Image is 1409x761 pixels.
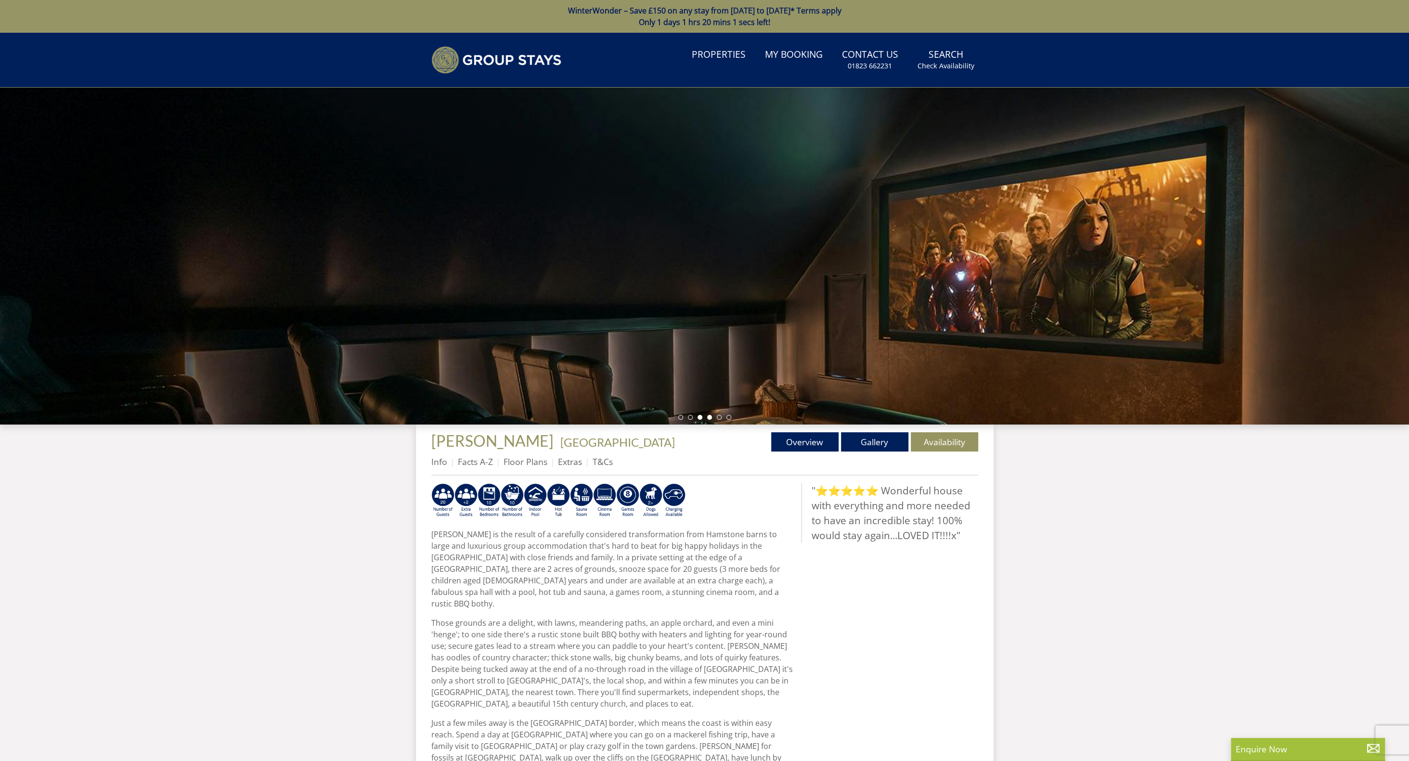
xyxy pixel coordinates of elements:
a: [PERSON_NAME] [431,431,556,450]
a: My Booking [761,44,827,66]
blockquote: "⭐⭐⭐⭐⭐ Wonderful house with everything and more needed to have an incredible stay! 100% would sta... [801,483,978,543]
a: Availability [911,432,978,451]
img: AD_4nXei2dp4L7_L8OvME76Xy1PUX32_NMHbHVSts-g-ZAVb8bILrMcUKZI2vRNdEqfWP017x6NFeUMZMqnp0JYknAB97-jDN... [524,483,547,518]
small: 01823 662231 [848,61,892,71]
p: [PERSON_NAME] is the result of a carefully considered transformation from Hamstone barns to large... [431,529,793,609]
img: AD_4nXcnT2OPG21WxYUhsl9q61n1KejP7Pk9ESVM9x9VetD-X_UXXoxAKaMRZGYNcSGiAsmGyKm0QlThER1osyFXNLmuYOVBV... [662,483,685,518]
img: AD_4nXfVJ1m9w4EMMbFjuD7zUgI0tuAFSIqlFBxnoOORi2MjIyaBJhe_C7my_EDccl4s4fHEkrSKwLb6ZhQ-Uxcdi3V3QSydP... [639,483,662,518]
span: [PERSON_NAME] [431,431,554,450]
span: - [556,435,675,449]
img: Group Stays [431,46,561,74]
img: AD_4nXd2nb48xR8nvNoM3_LDZbVoAMNMgnKOBj_-nFICa7dvV-HbinRJhgdpEvWfsaax6rIGtCJThxCG8XbQQypTL5jAHI8VF... [593,483,616,518]
a: Facts A-Z [458,456,493,467]
span: Only 1 days 1 hrs 20 mins 1 secs left! [639,17,770,27]
a: Info [431,456,447,467]
img: AD_4nXdrZMsjcYNLGsKuA84hRzvIbesVCpXJ0qqnwZoX5ch9Zjv73tWe4fnFRs2gJ9dSiUubhZXckSJX_mqrZBmYExREIfryF... [616,483,639,518]
p: Enquire Now [1236,743,1380,755]
img: AD_4nXdjbGEeivCGLLmyT_JEP7bTfXsjgyLfnLszUAQeQ4RcokDYHVBt5R8-zTDbAVICNoGv1Dwc3nsbUb1qR6CAkrbZUeZBN... [570,483,593,518]
a: Extras [558,456,582,467]
a: Properties [688,44,750,66]
img: AD_4nXfZxIz6BQB9SA1qRR_TR-5tIV0ZeFY52bfSYUXaQTY3KXVpPtuuoZT3Ql3RNthdyy4xCUoonkMKBfRi__QKbC4gcM_TO... [478,483,501,518]
p: Those grounds are a delight, with lawns, meandering paths, an apple orchard, and even a mini 'hen... [431,617,793,709]
a: SearchCheck Availability [914,44,978,76]
small: Check Availability [918,61,974,71]
a: Floor Plans [504,456,547,467]
a: Overview [771,432,839,451]
a: T&Cs [593,456,613,467]
img: AD_4nXfvn8RXFi48Si5WD_ef5izgnipSIXhRnV2E_jgdafhtv5bNmI08a5B0Z5Dh6wygAtJ5Dbjjt2cCuRgwHFAEvQBwYj91q... [501,483,524,518]
img: AD_4nXeXCOE_OdmEy92lFEB9p7nyvg-9T1j8Q7yQMnDgopRzbTNR3Fwoz3levE1lBACinI3iQWtmcm3GLYMw3-AC-bi-kylLi... [454,483,478,518]
img: AD_4nXex3qvy3sy6BM-Br1RXWWSl0DFPk6qVqJlDEOPMeFX_TIH0N77Wmmkf8Pcs8dCh06Ybzq_lkzmDAO5ABz7s_BDarUBnZ... [431,483,454,518]
a: [GEOGRAPHIC_DATA] [560,435,675,449]
a: Contact Us01823 662231 [838,44,902,76]
a: Gallery [841,432,908,451]
img: AD_4nXcpX5uDwed6-YChlrI2BYOgXwgg3aqYHOhRm0XfZB-YtQW2NrmeCr45vGAfVKUq4uWnc59ZmEsEzoF5o39EWARlT1ewO... [547,483,570,518]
